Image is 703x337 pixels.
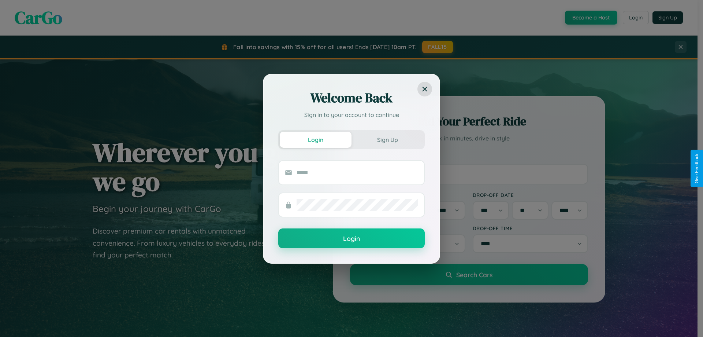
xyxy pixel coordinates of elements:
button: Login [278,228,425,248]
h2: Welcome Back [278,89,425,107]
p: Sign in to your account to continue [278,110,425,119]
div: Give Feedback [694,154,699,183]
button: Login [280,132,351,148]
button: Sign Up [351,132,423,148]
